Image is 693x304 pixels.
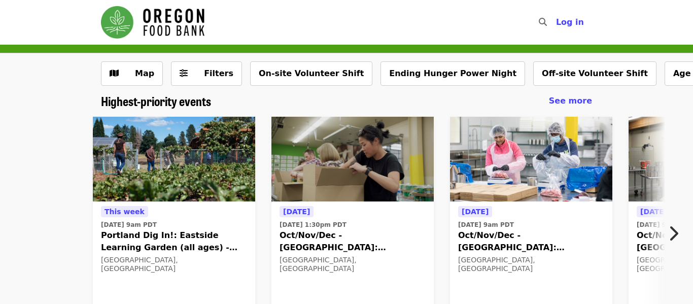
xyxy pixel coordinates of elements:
[171,61,242,86] button: Filters (0 selected)
[458,220,514,229] time: [DATE] 9am PDT
[93,94,600,109] div: Highest-priority events
[101,6,204,39] img: Oregon Food Bank - Home
[660,219,693,248] button: Next item
[101,61,163,86] button: Show map view
[549,96,592,106] span: See more
[283,208,310,216] span: [DATE]
[105,208,145,216] span: This week
[280,256,426,273] div: [GEOGRAPHIC_DATA], [GEOGRAPHIC_DATA]
[250,61,372,86] button: On-site Volunteer Shift
[110,69,119,78] i: map icon
[135,69,154,78] span: Map
[101,220,157,229] time: [DATE] 9am PDT
[271,117,434,202] img: Oct/Nov/Dec - Portland: Repack/Sort (age 8+) organized by Oregon Food Bank
[533,61,656,86] button: Off-site Volunteer Shift
[458,256,604,273] div: [GEOGRAPHIC_DATA], [GEOGRAPHIC_DATA]
[668,224,678,243] i: chevron-right icon
[380,61,525,86] button: Ending Hunger Power Night
[280,229,426,254] span: Oct/Nov/Dec - [GEOGRAPHIC_DATA]: Repack/Sort (age [DEMOGRAPHIC_DATA]+)
[637,220,692,229] time: [DATE] 9am PDT
[101,229,247,254] span: Portland Dig In!: Eastside Learning Garden (all ages) - Aug/Sept/Oct
[204,69,233,78] span: Filters
[640,208,667,216] span: [DATE]
[101,94,211,109] a: Highest-priority events
[93,117,255,202] img: Portland Dig In!: Eastside Learning Garden (all ages) - Aug/Sept/Oct organized by Oregon Food Bank
[548,12,592,32] button: Log in
[180,69,188,78] i: sliders-h icon
[458,229,604,254] span: Oct/Nov/Dec - [GEOGRAPHIC_DATA]: Repack/Sort (age [DEMOGRAPHIC_DATA]+)
[450,117,612,202] img: Oct/Nov/Dec - Beaverton: Repack/Sort (age 10+) organized by Oregon Food Bank
[539,17,547,27] i: search icon
[462,208,489,216] span: [DATE]
[101,256,247,273] div: [GEOGRAPHIC_DATA], [GEOGRAPHIC_DATA]
[280,220,346,229] time: [DATE] 1:30pm PDT
[549,95,592,107] a: See more
[556,17,584,27] span: Log in
[553,10,561,35] input: Search
[101,92,211,110] span: Highest-priority events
